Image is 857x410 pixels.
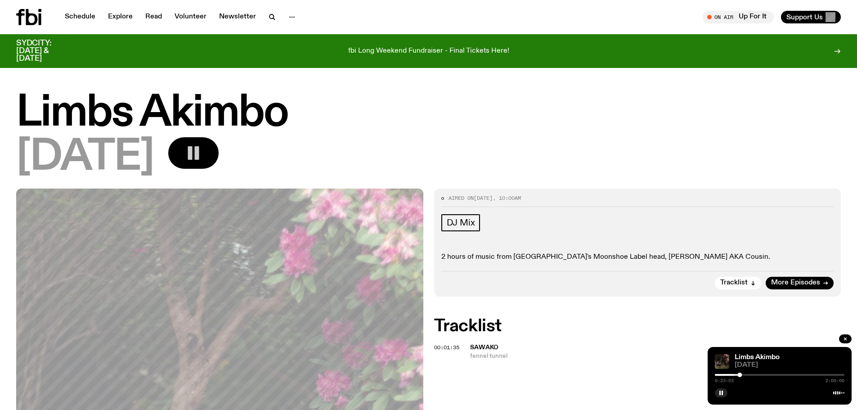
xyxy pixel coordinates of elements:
[449,194,474,202] span: Aired on
[781,11,841,23] button: Support Us
[434,318,841,334] h2: Tracklist
[470,352,841,360] span: fennel tunnel
[703,11,774,23] button: On AirUp For It
[434,345,459,350] button: 00:01:35
[447,218,475,228] span: DJ Mix
[735,354,780,361] a: Limbs Akimbo
[771,279,820,286] span: More Episodes
[434,344,459,351] span: 00:01:35
[441,253,834,261] p: 2 hours of music from [GEOGRAPHIC_DATA]'s Moonshoe Label head, [PERSON_NAME] AKA Cousin.
[766,277,834,289] a: More Episodes
[715,354,729,369] img: Jackson sits at an outdoor table, legs crossed and gazing at a black and brown dog also sitting a...
[103,11,138,23] a: Explore
[169,11,212,23] a: Volunteer
[214,11,261,23] a: Newsletter
[715,378,734,383] span: 0:23:03
[715,277,761,289] button: Tracklist
[16,40,74,63] h3: SYDCITY: [DATE] & [DATE]
[16,93,841,134] h1: Limbs Akimbo
[140,11,167,23] a: Read
[441,214,480,231] a: DJ Mix
[16,137,154,178] span: [DATE]
[474,194,493,202] span: [DATE]
[493,194,521,202] span: , 10:00am
[826,378,844,383] span: 2:00:00
[786,13,823,21] span: Support Us
[59,11,101,23] a: Schedule
[470,344,498,351] span: sawako
[348,47,509,55] p: fbi Long Weekend Fundraiser - Final Tickets Here!
[735,362,844,369] span: [DATE]
[720,279,748,286] span: Tracklist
